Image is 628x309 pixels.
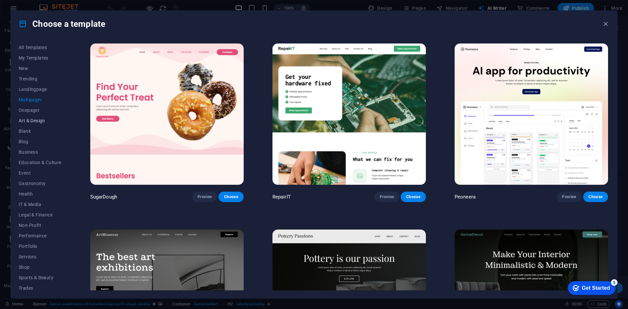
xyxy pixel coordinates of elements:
button: Sports & Beauty [19,272,61,283]
p: Peoneera [455,194,476,200]
div: 5 [48,1,55,8]
span: Portfolio [19,244,61,249]
p: RepairIT [272,194,291,200]
span: Art & Design [19,118,61,123]
button: Multipager [19,94,61,105]
span: Preview [198,194,212,199]
button: New [19,63,61,74]
span: Gastronomy [19,181,61,186]
button: Landingpage [19,84,61,94]
span: Multipager [19,97,61,102]
span: Performance [19,233,61,238]
button: Legal & Finance [19,210,61,220]
button: Portfolio [19,241,61,251]
button: Art & Design [19,115,61,126]
button: Onepager [19,105,61,115]
button: Health [19,189,61,199]
span: Shop [19,265,61,270]
span: Education & Culture [19,160,61,165]
div: Get Started [19,7,47,13]
span: Blank [19,129,61,134]
button: Non-Profit [19,220,61,231]
span: My Templates [19,55,61,60]
span: Preview [380,194,394,199]
button: Choose [583,192,608,202]
button: Preview [375,192,399,202]
span: New [19,66,61,71]
button: My Templates [19,53,61,63]
button: Performance [19,231,61,241]
span: Business [19,149,61,155]
span: IT & Media [19,202,61,207]
img: SugarDough [90,43,244,185]
button: Gastronomy [19,178,61,189]
img: RepairIT [272,43,426,185]
span: Choose [588,194,603,199]
button: Choose [218,192,243,202]
button: Preview [557,192,582,202]
button: Trending [19,74,61,84]
span: Choose [224,194,238,199]
h4: Choose a template [19,19,105,29]
p: SugarDough [90,194,117,200]
button: Services [19,251,61,262]
button: Blog [19,136,61,147]
button: Education & Culture [19,157,61,168]
button: IT & Media [19,199,61,210]
span: Legal & Finance [19,212,61,217]
span: Choose [406,194,420,199]
button: Shop [19,262,61,272]
span: Event [19,170,61,176]
button: Blank [19,126,61,136]
button: Choose [401,192,426,202]
button: Preview [192,192,217,202]
button: Trades [19,283,61,293]
span: Trades [19,285,61,291]
span: Onepager [19,108,61,113]
span: Preview [562,194,576,199]
span: Trending [19,76,61,81]
span: Sports & Beauty [19,275,61,280]
button: Event [19,168,61,178]
span: Health [19,191,61,197]
div: Get Started 5 items remaining, 0% complete [5,3,53,17]
span: All Templates [19,45,61,50]
button: Business [19,147,61,157]
span: Services [19,254,61,259]
span: Landingpage [19,87,61,92]
span: Blog [19,139,61,144]
span: Non-Profit [19,223,61,228]
button: All Templates [19,42,61,53]
img: Peoneera [455,43,608,185]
